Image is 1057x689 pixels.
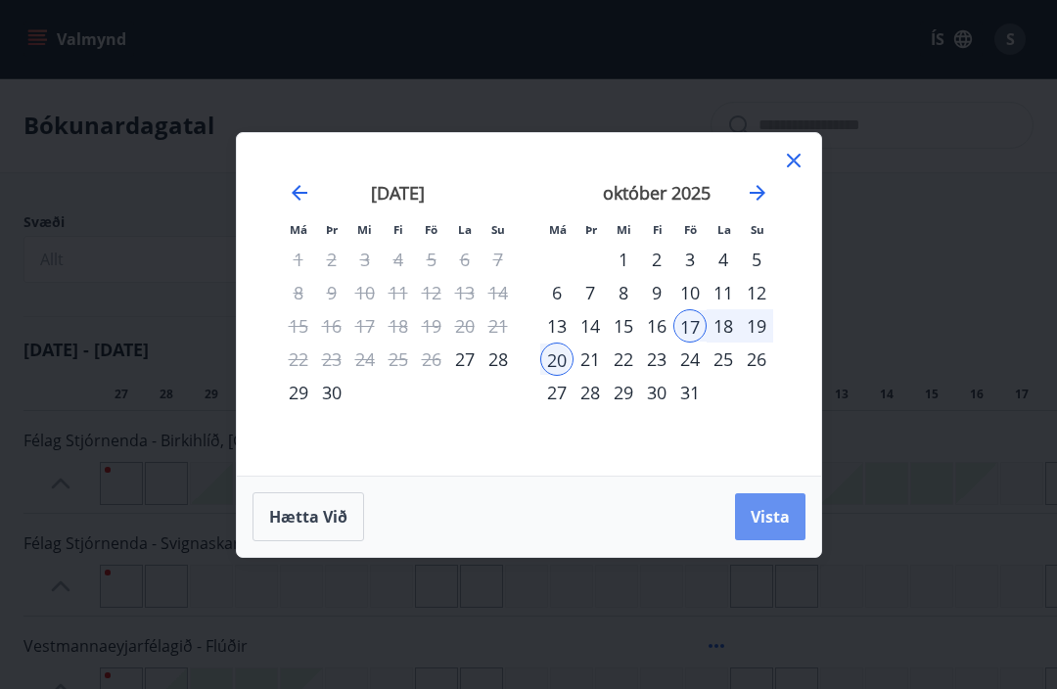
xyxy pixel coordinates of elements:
td: Not available. sunnudagur, 14. september 2025 [482,276,515,309]
td: Selected. laugardagur, 18. október 2025 [707,309,740,343]
small: Mi [357,222,372,237]
td: Choose fimmtudagur, 2. október 2025 as your check-in date. It’s available. [640,243,673,276]
td: Choose fimmtudagur, 16. október 2025 as your check-in date. It’s available. [640,309,673,343]
td: Choose laugardagur, 11. október 2025 as your check-in date. It’s available. [707,276,740,309]
div: 26 [740,343,773,376]
div: 17 [673,309,707,343]
td: Choose þriðjudagur, 28. október 2025 as your check-in date. It’s available. [574,376,607,409]
td: Not available. miðvikudagur, 10. september 2025 [348,276,382,309]
div: 16 [640,309,673,343]
td: Not available. föstudagur, 12. september 2025 [415,276,448,309]
small: La [458,222,472,237]
td: Choose mánudagur, 6. október 2025 as your check-in date. It’s available. [540,276,574,309]
td: Not available. föstudagur, 26. september 2025 [415,343,448,376]
div: 30 [640,376,673,409]
td: Choose föstudagur, 24. október 2025 as your check-in date. It’s available. [673,343,707,376]
td: Choose föstudagur, 31. október 2025 as your check-in date. It’s available. [673,376,707,409]
td: Choose laugardagur, 25. október 2025 as your check-in date. It’s available. [707,343,740,376]
td: Choose miðvikudagur, 29. október 2025 as your check-in date. It’s available. [607,376,640,409]
td: Not available. sunnudagur, 7. september 2025 [482,243,515,276]
td: Selected as end date. mánudagur, 20. október 2025 [540,343,574,376]
td: Choose miðvikudagur, 22. október 2025 as your check-in date. It’s available. [607,343,640,376]
td: Choose laugardagur, 4. október 2025 as your check-in date. It’s available. [707,243,740,276]
td: Choose föstudagur, 10. október 2025 as your check-in date. It’s available. [673,276,707,309]
div: 11 [707,276,740,309]
small: Su [491,222,505,237]
td: Choose þriðjudagur, 7. október 2025 as your check-in date. It’s available. [574,276,607,309]
td: Choose þriðjudagur, 30. september 2025 as your check-in date. It’s available. [315,376,348,409]
div: 5 [740,243,773,276]
td: Choose mánudagur, 29. september 2025 as your check-in date. It’s available. [282,376,315,409]
td: Not available. mánudagur, 15. september 2025 [282,309,315,343]
small: Mi [617,222,631,237]
div: 19 [740,309,773,343]
td: Not available. miðvikudagur, 3. september 2025 [348,243,382,276]
div: 7 [574,276,607,309]
div: 1 [607,243,640,276]
div: 27 [448,343,482,376]
td: Choose fimmtudagur, 23. október 2025 as your check-in date. It’s available. [640,343,673,376]
strong: október 2025 [603,181,711,205]
td: Choose föstudagur, 3. október 2025 as your check-in date. It’s available. [673,243,707,276]
div: 18 [707,309,740,343]
td: Not available. föstudagur, 19. september 2025 [415,309,448,343]
small: Su [751,222,764,237]
div: 23 [640,343,673,376]
div: 14 [574,309,607,343]
div: 28 [482,343,515,376]
div: 31 [673,376,707,409]
td: Selected. sunnudagur, 19. október 2025 [740,309,773,343]
td: Choose sunnudagur, 26. október 2025 as your check-in date. It’s available. [740,343,773,376]
small: Má [549,222,567,237]
div: 13 [540,309,574,343]
div: 29 [282,376,315,409]
td: Not available. þriðjudagur, 23. september 2025 [315,343,348,376]
td: Not available. miðvikudagur, 24. september 2025 [348,343,382,376]
td: Not available. fimmtudagur, 18. september 2025 [382,309,415,343]
td: Choose mánudagur, 27. október 2025 as your check-in date. It’s available. [540,376,574,409]
td: Not available. laugardagur, 6. september 2025 [448,243,482,276]
div: Move backward to switch to the previous month. [288,181,311,205]
td: Choose miðvikudagur, 15. október 2025 as your check-in date. It’s available. [607,309,640,343]
div: 4 [707,243,740,276]
div: 15 [607,309,640,343]
div: 2 [640,243,673,276]
small: Þr [326,222,338,237]
div: Move forward to switch to the next month. [746,181,769,205]
small: Fö [425,222,437,237]
div: 10 [673,276,707,309]
small: Fö [684,222,697,237]
td: Not available. laugardagur, 13. september 2025 [448,276,482,309]
div: 9 [640,276,673,309]
td: Not available. fimmtudagur, 25. september 2025 [382,343,415,376]
td: Not available. fimmtudagur, 11. september 2025 [382,276,415,309]
td: Choose miðvikudagur, 8. október 2025 as your check-in date. It’s available. [607,276,640,309]
td: Choose þriðjudagur, 14. október 2025 as your check-in date. It’s available. [574,309,607,343]
td: Not available. fimmtudagur, 4. september 2025 [382,243,415,276]
div: 30 [315,376,348,409]
div: 6 [540,276,574,309]
small: Þr [585,222,597,237]
span: Hætta við [269,506,347,528]
div: 29 [607,376,640,409]
td: Choose sunnudagur, 28. september 2025 as your check-in date. It’s available. [482,343,515,376]
button: Hætta við [253,492,364,541]
button: Vista [735,493,805,540]
div: 8 [607,276,640,309]
div: 3 [673,243,707,276]
div: Calendar [260,157,798,452]
div: 20 [540,343,574,376]
td: Not available. sunnudagur, 21. september 2025 [482,309,515,343]
div: 12 [740,276,773,309]
td: Choose laugardagur, 27. september 2025 as your check-in date. It’s available. [448,343,482,376]
small: La [717,222,731,237]
td: Choose fimmtudagur, 30. október 2025 as your check-in date. It’s available. [640,376,673,409]
td: Choose mánudagur, 13. október 2025 as your check-in date. It’s available. [540,309,574,343]
small: Fi [393,222,403,237]
td: Choose fimmtudagur, 9. október 2025 as your check-in date. It’s available. [640,276,673,309]
td: Not available. þriðjudagur, 2. september 2025 [315,243,348,276]
td: Choose sunnudagur, 12. október 2025 as your check-in date. It’s available. [740,276,773,309]
small: Fi [653,222,663,237]
small: Má [290,222,307,237]
strong: [DATE] [371,181,425,205]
